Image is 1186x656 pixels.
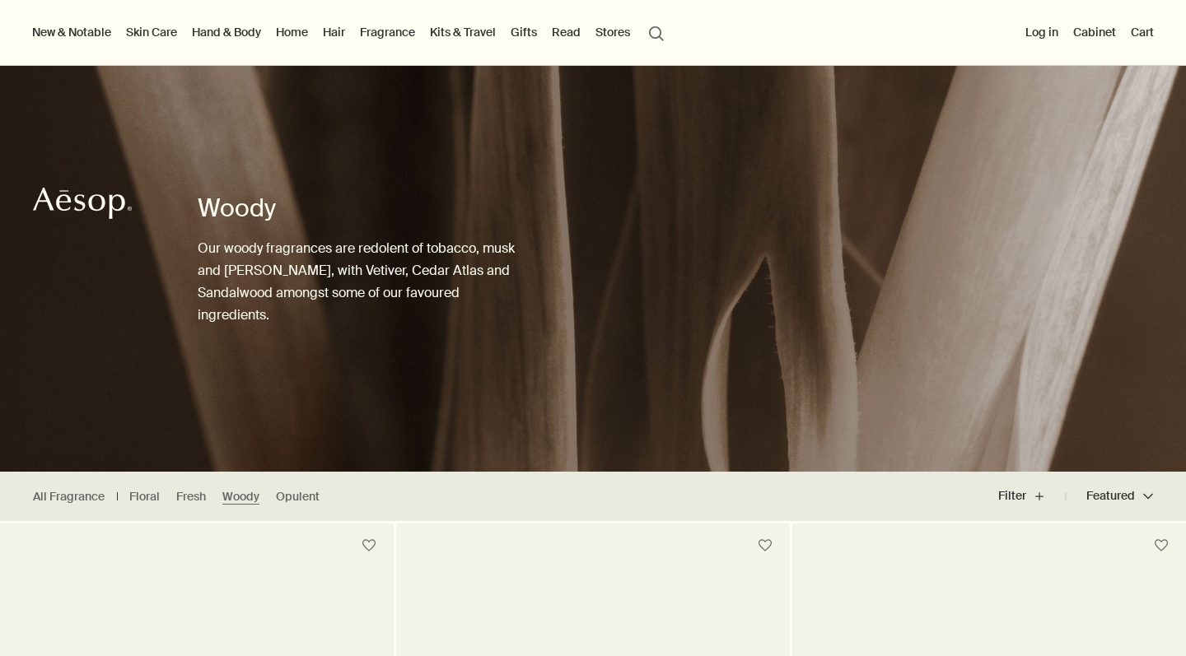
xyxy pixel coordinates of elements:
button: Featured [1066,477,1153,516]
button: Open search [642,16,671,48]
a: All Fragrance [33,489,105,505]
h1: Woody [198,192,527,225]
a: Fresh [176,489,206,505]
a: Hand & Body [189,21,264,43]
a: Fragrance [357,21,418,43]
button: New & Notable [29,21,114,43]
a: Read [549,21,584,43]
a: Cabinet [1070,21,1119,43]
p: Our woody fragrances are redolent of tobacco, musk and [PERSON_NAME], with Vetiver, Cedar Atlas a... [198,237,527,327]
a: Hair [320,21,348,43]
button: Log in [1022,21,1062,43]
button: Filter [998,477,1066,516]
button: Stores [592,21,633,43]
a: Opulent [276,489,320,505]
a: Woody [222,489,259,505]
button: Save to cabinet [354,531,384,561]
a: Gifts [507,21,540,43]
a: Skin Care [123,21,180,43]
a: Kits & Travel [427,21,499,43]
button: Save to cabinet [1146,531,1176,561]
button: Cart [1128,21,1157,43]
a: Aesop [29,183,136,228]
a: Home [273,21,311,43]
button: Save to cabinet [750,531,780,561]
a: Floral [129,489,160,505]
svg: Aesop [33,187,132,220]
